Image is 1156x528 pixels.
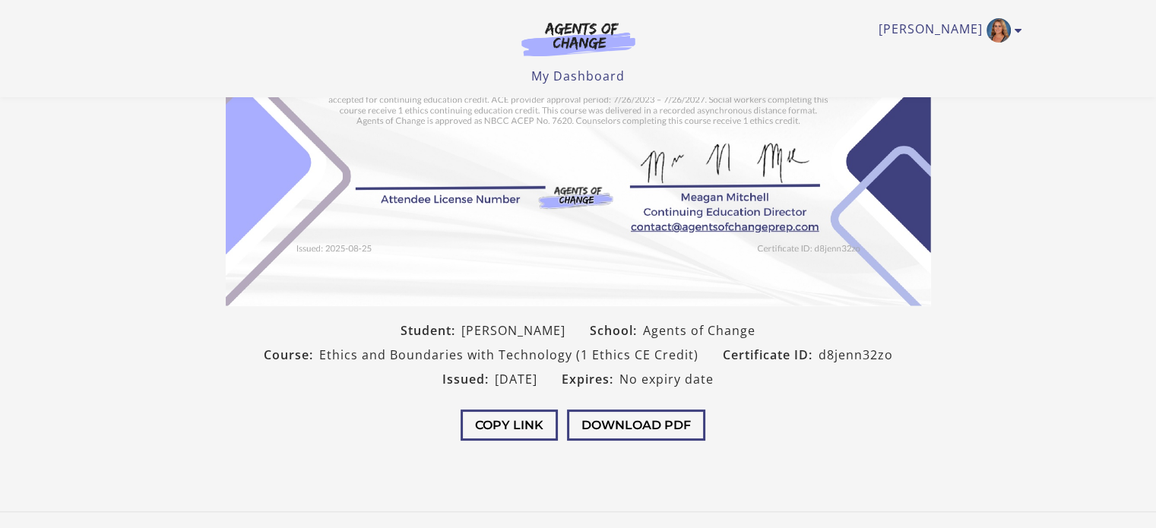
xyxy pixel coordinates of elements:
span: Expires: [562,370,619,388]
span: School: [590,321,643,340]
span: No expiry date [619,370,714,388]
a: My Dashboard [531,68,625,84]
button: Download PDF [567,409,705,441]
span: [PERSON_NAME] [461,321,565,340]
span: d8jenn32zo [819,346,893,364]
a: Toggle menu [879,18,1015,43]
span: Course: [264,346,319,364]
span: Certificate ID: [723,346,819,364]
span: Ethics and Boundaries with Technology (1 Ethics CE Credit) [319,346,698,364]
img: Agents of Change Logo [505,21,651,56]
span: Student: [401,321,461,340]
button: Copy Link [461,409,558,441]
span: Issued: [442,370,495,388]
span: Agents of Change [643,321,755,340]
span: [DATE] [495,370,537,388]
